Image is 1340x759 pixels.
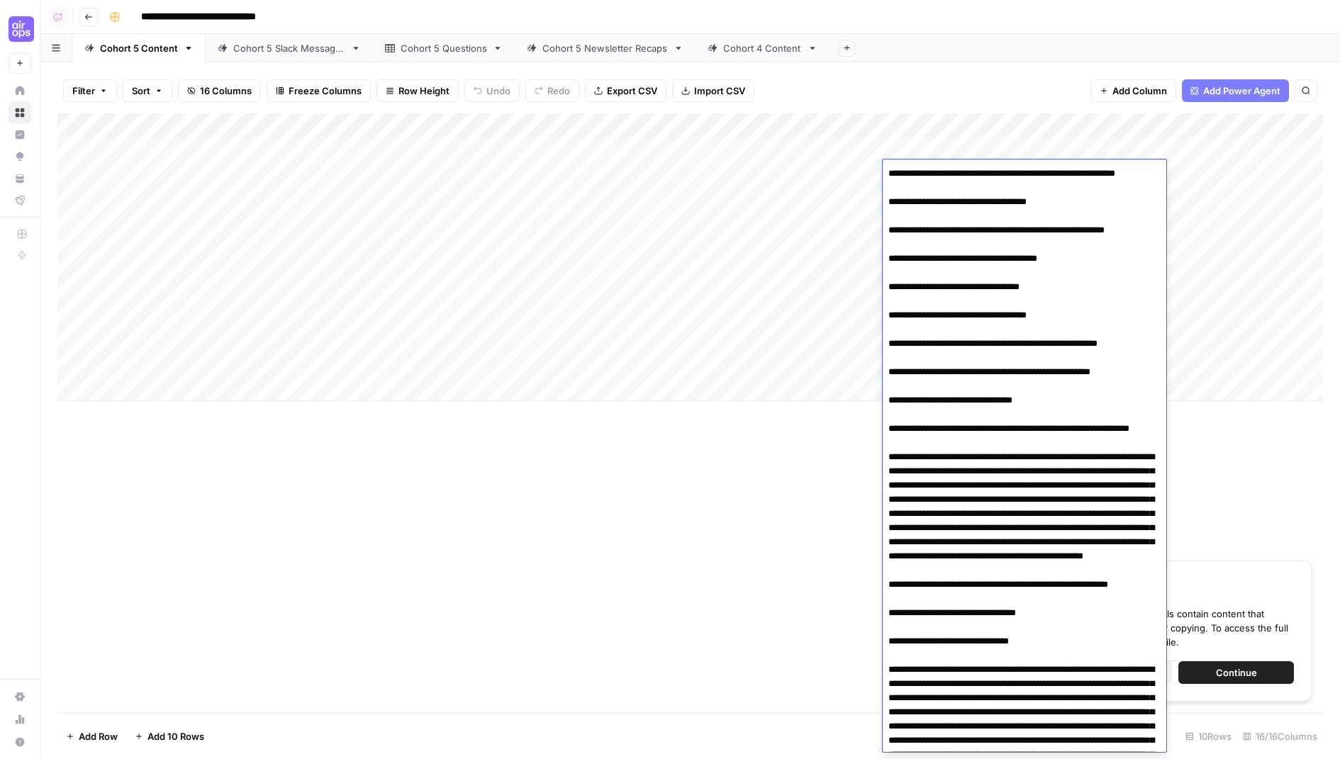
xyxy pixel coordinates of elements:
[147,729,204,743] span: Add 10 Rows
[63,79,117,102] button: Filter
[547,84,570,98] span: Redo
[9,79,31,102] a: Home
[542,41,668,55] div: Cohort 5 Newsletter Recaps
[1216,665,1257,680] span: Continue
[72,34,206,62] a: Cohort 5 Content
[1112,84,1167,98] span: Add Column
[72,84,95,98] span: Filter
[376,79,459,102] button: Row Height
[401,41,487,55] div: Cohort 5 Questions
[79,729,118,743] span: Add Row
[9,101,31,124] a: Browse
[9,11,31,47] button: Workspace: AirCraft - AM
[9,167,31,190] a: Your Data
[1057,607,1294,649] div: Some of the selected cells contain content that exceeds the size limit for copying. To access the...
[200,84,252,98] span: 16 Columns
[672,79,754,102] button: Import CSV
[1203,84,1280,98] span: Add Power Agent
[525,79,579,102] button: Redo
[723,41,802,55] div: Cohort 4 Content
[57,725,126,748] button: Add Row
[9,16,34,42] img: AirCraft - AM Logo
[1057,578,1294,595] div: Export as CSV?
[585,79,666,102] button: Export CSV
[9,189,31,212] a: Flightpath
[9,685,31,708] a: Settings
[464,79,520,102] button: Undo
[1182,79,1289,102] button: Add Power Agent
[694,84,745,98] span: Import CSV
[123,79,172,102] button: Sort
[9,731,31,753] button: Help + Support
[132,84,150,98] span: Sort
[1090,79,1176,102] button: Add Column
[373,34,515,62] a: Cohort 5 Questions
[233,41,345,55] div: Cohort 5 Slack Messages
[398,84,450,98] span: Row Height
[178,79,261,102] button: 16 Columns
[9,708,31,731] a: Usage
[1180,725,1237,748] div: 10 Rows
[1237,725,1323,748] div: 16/16 Columns
[126,725,213,748] button: Add 10 Rows
[607,84,657,98] span: Export CSV
[289,84,362,98] span: Freeze Columns
[696,34,830,62] a: Cohort 4 Content
[267,79,371,102] button: Freeze Columns
[486,84,510,98] span: Undo
[206,34,373,62] a: Cohort 5 Slack Messages
[9,123,31,146] a: Insights
[515,34,696,62] a: Cohort 5 Newsletter Recaps
[1178,661,1294,684] button: Continue
[9,145,31,168] a: Opportunities
[100,41,178,55] div: Cohort 5 Content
